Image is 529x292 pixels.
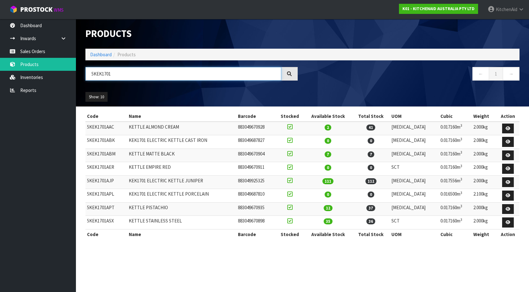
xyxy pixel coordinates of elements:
[460,177,462,181] sup: 3
[439,162,472,176] td: 0.017160m
[497,229,520,239] th: Action
[460,164,462,168] sup: 3
[90,52,112,58] a: Dashboard
[127,111,237,121] th: Name
[390,216,439,229] td: SCT
[497,111,520,121] th: Action
[85,111,127,121] th: Code
[472,162,497,176] td: 2.000kg
[127,135,237,149] td: KEK1701 ELECTRIC KETTLE CAST IRON
[236,111,276,121] th: Barcode
[127,149,237,162] td: KETTLE MATTE BLACK
[325,125,331,131] span: 2
[85,162,127,176] td: 5KEK1701AER
[85,67,281,81] input: Search products
[352,229,389,239] th: Total Stock
[472,229,497,239] th: Weight
[472,189,497,203] td: 2.100kg
[324,218,333,224] span: 35
[390,175,439,189] td: [MEDICAL_DATA]
[236,229,276,239] th: Barcode
[85,122,127,135] td: 5KEK1701AAC
[472,202,497,216] td: 2.000kg
[85,189,127,203] td: 5KEK1701APL
[390,162,439,176] td: SCT
[236,216,276,229] td: 883049670898
[236,189,276,203] td: 883049687810
[439,189,472,203] td: 0.016500m
[460,191,462,195] sup: 3
[489,67,503,81] a: 1
[439,229,472,239] th: Cubic
[439,216,472,229] td: 0.017160m
[390,189,439,203] td: [MEDICAL_DATA]
[439,202,472,216] td: 0.017160m
[85,175,127,189] td: 5KEK1701AJP
[127,189,237,203] td: KEK1701 ELECTRIC KETTLE PORCELAIN
[390,135,439,149] td: [MEDICAL_DATA]
[368,138,374,144] span: 0
[127,122,237,135] td: KETTLE ALMOND CREAM
[402,6,475,11] strong: K01 - KITCHENAID AUSTRALIA PTY LTD
[439,135,472,149] td: 0.017160m
[85,229,127,239] th: Code
[304,111,352,121] th: Available Stock
[54,7,64,13] small: WMS
[127,202,237,216] td: KETTLE PISTACHIO
[439,111,472,121] th: Cubic
[322,178,333,184] span: 111
[117,52,136,58] span: Products
[439,175,472,189] td: 0.017556m
[127,229,237,239] th: Name
[472,216,497,229] td: 2.000kg
[85,135,127,149] td: 5KEK1701ABK
[460,137,462,141] sup: 3
[127,162,237,176] td: KETTLE EMPIRE RED
[472,149,497,162] td: 2.000kg
[390,149,439,162] td: [MEDICAL_DATA]
[472,175,497,189] td: 2.000kg
[307,67,520,82] nav: Page navigation
[368,151,374,157] span: 7
[439,149,472,162] td: 0.017160m
[503,67,520,81] a: →
[127,175,237,189] td: KEK1701 ELECTRIC KETTLE JUNIPER
[390,229,439,239] th: UOM
[390,202,439,216] td: [MEDICAL_DATA]
[460,217,462,222] sup: 3
[390,122,439,135] td: [MEDICAL_DATA]
[324,205,333,211] span: 12
[496,6,517,12] span: KitchenAid
[366,125,375,131] span: 41
[85,28,298,39] h1: Products
[85,216,127,229] td: 5KEK1701ASX
[460,204,462,208] sup: 3
[236,202,276,216] td: 883049670935
[472,111,497,121] th: Weight
[276,229,304,239] th: Stocked
[368,192,374,198] span: 0
[85,149,127,162] td: 5KEK1701ABM
[472,67,489,81] a: ←
[460,150,462,155] sup: 3
[439,122,472,135] td: 0.017160m
[9,5,17,13] img: cube-alt.png
[236,135,276,149] td: 883049687827
[127,216,237,229] td: KETTLE STAINLESS STEEL
[236,149,276,162] td: 883049670904
[368,165,374,171] span: 0
[366,205,375,211] span: 37
[352,111,389,121] th: Total Stock
[325,151,331,157] span: 7
[325,192,331,198] span: 0
[390,111,439,121] th: UOM
[472,122,497,135] td: 2.000kg
[236,162,276,176] td: 883049670911
[304,229,352,239] th: Available Stock
[85,92,108,102] button: Show: 10
[85,202,127,216] td: 5KEK1701APT
[236,175,276,189] td: 883049925325
[365,178,377,184] span: 112
[472,135,497,149] td: 2.080kg
[460,123,462,128] sup: 3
